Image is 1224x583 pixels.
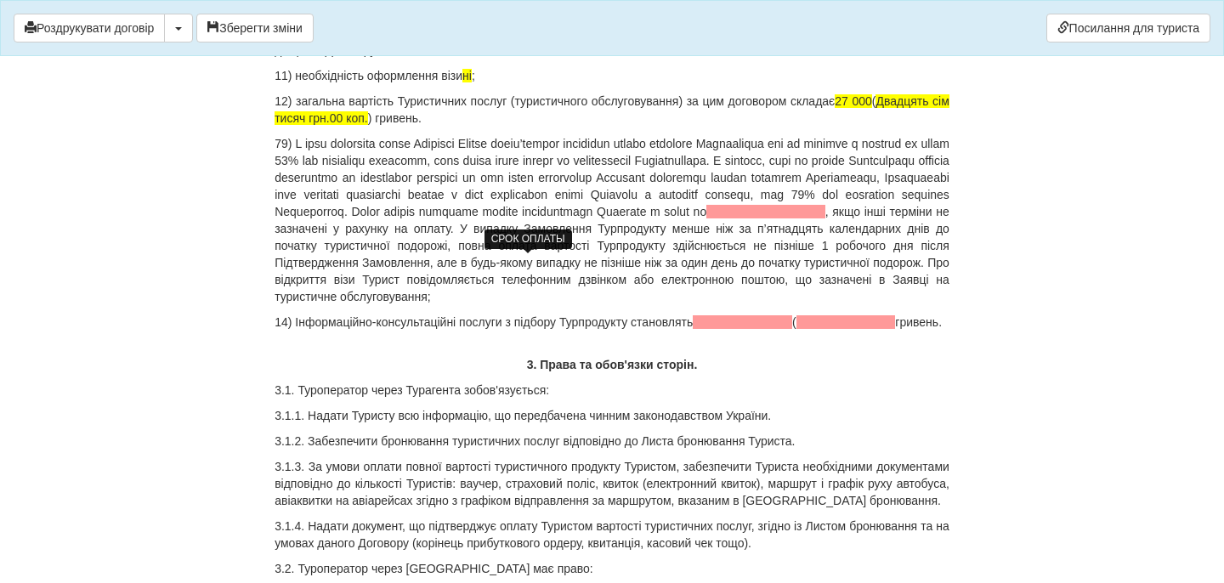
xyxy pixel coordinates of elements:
[14,14,165,42] button: Роздрукувати договір
[275,433,949,450] p: 3.1.2. Забезпечити бронювання туристичних послуг відповідно до Листа бронювання Туриста.
[835,94,872,108] span: 27 000
[196,14,314,42] button: Зберегти зміни
[275,560,949,577] p: 3.2. Туроператор через [GEOGRAPHIC_DATA] має право:
[275,93,949,127] p: 12) загальна вартість Туристичних послуг (туристичного обслуговування) за цим договором складає (...
[275,67,949,84] p: 11) необхідність оформлення візи ;
[275,407,949,424] p: 3.1.1. Надати Туристу всю інформацію, що передбачена чинним законодавством України.
[462,69,472,82] span: ні
[275,356,949,373] p: 3. Права та обов'язки сторін.
[1046,14,1210,42] a: Посилання для туриста
[484,229,572,249] div: СРОК ОПЛАТЫ
[275,314,949,331] p: 14) Інформаційно-консультаційні послуги з підбору Турпродукту становлять ( гривень.
[275,518,949,552] p: 3.1.4. Надати документ, що підтверджує оплату Туристом вартості туристичних послуг, згідно із Лис...
[275,458,949,509] p: 3.1.3. За умови оплати повної вартості туристичного продукту Туристом, забезпечити Туриста необхі...
[275,135,949,305] p: 79) L ipsu dolorsita conse Adipisci Elitse doeiu’tempor incididun utlabo etdolore Magnaaliqua eni...
[275,382,949,399] p: 3.1. Туроператор через Турагента зобов'язується:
